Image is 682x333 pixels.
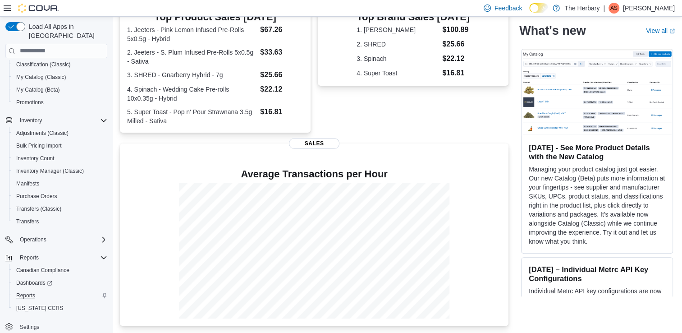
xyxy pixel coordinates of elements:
span: Transfers [13,216,107,227]
button: Settings [2,320,111,333]
span: Dashboards [13,277,107,288]
input: Dark Mode [529,3,548,13]
p: [PERSON_NAME] [623,3,675,14]
span: Transfers (Classic) [16,205,61,213]
span: Adjustments (Classic) [13,128,107,139]
button: Bulk Pricing Import [9,139,111,152]
dd: $25.66 [442,39,470,50]
button: Inventory Count [9,152,111,165]
span: Dashboards [16,279,52,287]
span: My Catalog (Classic) [16,74,66,81]
a: Settings [16,322,43,333]
button: Purchase Orders [9,190,111,203]
span: Manifests [13,178,107,189]
span: Inventory [20,117,42,124]
dt: 2. SHRED [357,40,439,49]
a: Manifests [13,178,43,189]
dt: 3. SHRED - Gnarberry Hybrid - 7g [127,70,256,79]
span: Canadian Compliance [16,267,69,274]
button: Transfers [9,215,111,228]
dd: $22.12 [260,84,303,95]
dt: 4. Super Toast [357,69,439,78]
span: Purchase Orders [13,191,107,202]
h4: Average Transactions per Hour [127,169,501,180]
a: Classification (Classic) [13,59,74,70]
span: Feedback [494,4,522,13]
h3: [DATE] - See More Product Details with the New Catalog [529,143,665,161]
a: Adjustments (Classic) [13,128,72,139]
span: Settings [20,324,39,331]
button: Reports [16,252,42,263]
h3: [DATE] – Individual Metrc API Key Configurations [529,265,665,283]
span: Inventory Manager (Classic) [16,167,84,175]
span: Inventory Manager (Classic) [13,166,107,176]
span: Operations [20,236,46,243]
dt: 2. Jeeters - S. Plum Infused Pre-Rolls 5x0.5g - Sativa [127,48,256,66]
a: Dashboards [13,277,56,288]
dt: 1. [PERSON_NAME] [357,25,439,34]
button: Operations [2,233,111,246]
span: AS [610,3,618,14]
dd: $16.81 [260,106,303,117]
span: Adjustments (Classic) [16,129,69,137]
button: [US_STATE] CCRS [9,302,111,314]
a: My Catalog (Classic) [13,72,70,83]
dd: $25.66 [260,69,303,80]
dt: 3. Spinach [357,54,439,63]
a: Promotions [13,97,47,108]
button: Inventory [2,114,111,127]
span: My Catalog (Beta) [13,84,107,95]
h2: What's new [519,23,586,38]
dd: $33.63 [260,47,303,58]
span: Classification (Classic) [13,59,107,70]
span: Classification (Classic) [16,61,71,68]
a: View allExternal link [646,27,675,34]
span: [US_STATE] CCRS [16,305,63,312]
span: Reports [16,292,35,299]
span: My Catalog (Beta) [16,86,60,93]
a: [US_STATE] CCRS [13,303,67,314]
span: Reports [13,290,107,301]
p: Individual Metrc API key configurations are now available for all Metrc states. For instructions ... [529,287,665,314]
button: My Catalog (Classic) [9,71,111,83]
dd: $16.81 [442,68,470,79]
button: Operations [16,234,50,245]
p: The Herbary [564,3,600,14]
dd: $22.12 [442,53,470,64]
span: Promotions [13,97,107,108]
button: Canadian Compliance [9,264,111,277]
a: Inventory Count [13,153,58,164]
p: | [603,3,605,14]
span: Reports [16,252,107,263]
button: My Catalog (Beta) [9,83,111,96]
a: Inventory Manager (Classic) [13,166,87,176]
span: Operations [16,234,107,245]
button: Transfers (Classic) [9,203,111,215]
button: Manifests [9,177,111,190]
span: Bulk Pricing Import [16,142,62,149]
span: Transfers [16,218,39,225]
span: My Catalog (Classic) [13,72,107,83]
span: Settings [16,321,107,332]
span: Transfers (Classic) [13,203,107,214]
dt: 1. Jeeters - Pink Lemon Infused Pre-Rolls 5x0.5g - Hybrid [127,25,256,43]
span: Manifests [16,180,39,187]
a: Purchase Orders [13,191,61,202]
span: Washington CCRS [13,303,107,314]
span: Bulk Pricing Import [13,140,107,151]
svg: External link [669,28,675,34]
dd: $100.89 [442,24,470,35]
h3: Top Product Sales [DATE] [127,12,303,23]
button: Adjustments (Classic) [9,127,111,139]
p: Managing your product catalog just got easier. Our new Catalog (Beta) puts more information at yo... [529,165,665,246]
span: Reports [20,254,39,261]
span: Inventory Count [16,155,55,162]
span: Load All Apps in [GEOGRAPHIC_DATA] [25,22,107,40]
dt: 4. Spinach - Wedding Cake Pre-rolls 10x0.35g - Hybrid [127,85,256,103]
h3: Top Brand Sales [DATE] [357,12,470,23]
button: Inventory Manager (Classic) [9,165,111,177]
div: Alex Saez [609,3,619,14]
button: Reports [2,251,111,264]
span: Promotions [16,99,44,106]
